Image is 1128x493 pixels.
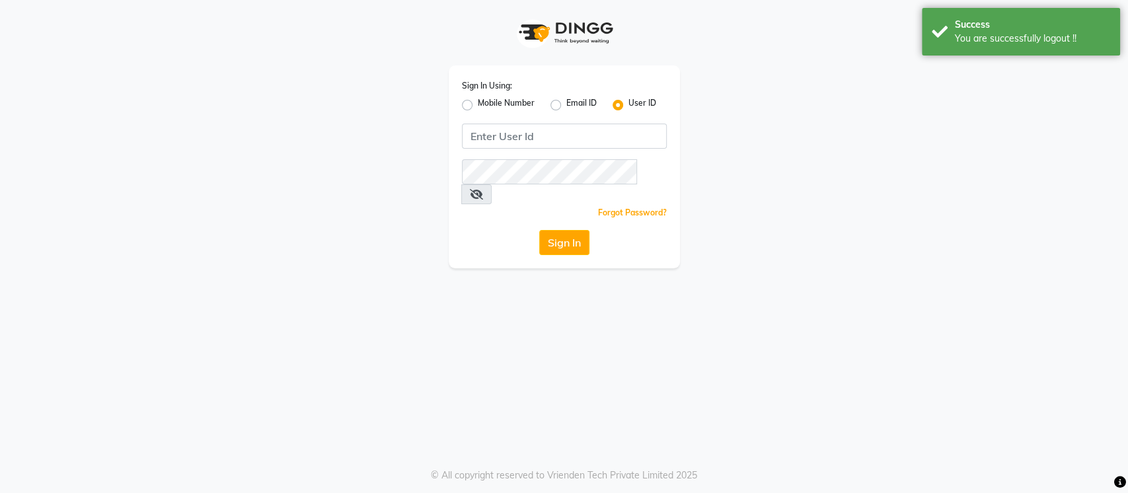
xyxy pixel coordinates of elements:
div: Success [955,18,1110,32]
button: Sign In [539,230,589,255]
label: User ID [628,97,656,113]
img: logo1.svg [511,13,617,52]
label: Mobile Number [478,97,535,113]
div: You are successfully logout !! [955,32,1110,46]
input: Username [462,124,667,149]
a: Forgot Password? [598,208,667,217]
input: Username [462,159,637,184]
label: Sign In Using: [462,80,512,92]
label: Email ID [566,97,597,113]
